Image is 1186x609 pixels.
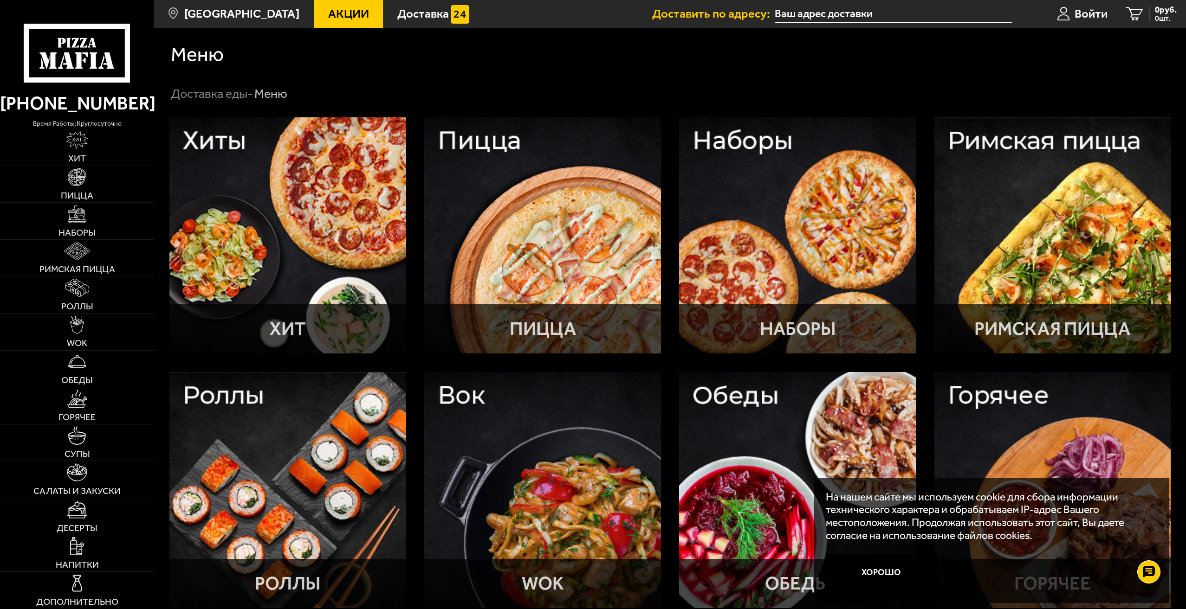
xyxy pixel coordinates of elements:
span: Наборы [58,228,96,237]
p: На нашем сайте мы используем cookie для сбора информации технического характера и обрабатываем IP... [826,491,1151,542]
p: Роллы [255,574,320,593]
input: Ваш адрес доставки [775,6,1012,23]
span: Салаты и закуски [33,487,121,496]
img: 15daf4d41897b9f0e9f617042186c801.svg [451,5,469,24]
span: Дополнительно [36,597,118,607]
a: ОбедыОбеды [679,372,915,608]
span: Римская пицца [39,265,115,274]
span: WOK [67,339,87,348]
span: Пицца [61,191,93,200]
span: Обеды [61,376,93,385]
span: 0 руб. [1155,6,1177,14]
h1: Меню [171,45,224,64]
a: Римская пиццаРимская пицца [934,117,1171,353]
span: 0 шт. [1155,15,1177,22]
span: Супы [65,449,90,459]
a: НаборыНаборы [679,117,915,353]
div: Меню [254,86,287,102]
p: Римская пицца [974,320,1130,338]
a: РоллыРоллы [169,372,406,608]
span: Доставить по адресу: [652,8,775,20]
span: Акции [328,8,369,20]
span: Горячее [58,413,96,422]
span: Хит [68,154,86,163]
button: Хорошо [826,554,937,591]
p: Обеды [765,574,830,593]
a: Доставка еды- [171,86,253,101]
span: Напитки [56,560,99,570]
a: ПиццаПицца [424,117,661,353]
a: ГорячееГорячее [934,372,1171,608]
a: WOKWOK [424,372,661,608]
p: WOK [522,574,564,593]
span: Войти [1075,8,1108,20]
p: Наборы [760,320,836,338]
span: Десерты [57,524,97,533]
p: Хит [270,320,306,338]
span: Роллы [61,302,93,311]
p: Пицца [510,320,576,338]
a: ХитХит [169,117,406,353]
span: [GEOGRAPHIC_DATA] [184,8,299,20]
span: Доставка [397,8,449,20]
